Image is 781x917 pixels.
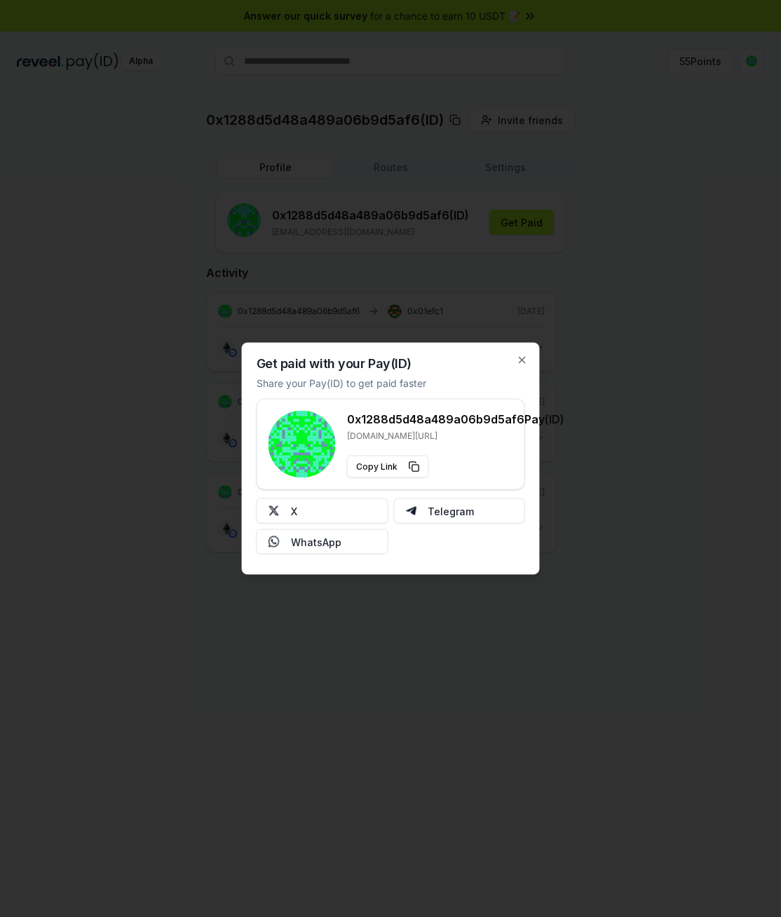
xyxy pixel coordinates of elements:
button: Copy Link [347,456,429,478]
p: [DOMAIN_NAME][URL] [347,430,564,442]
img: Telegram [405,505,416,517]
p: Share your Pay(ID) to get paid faster [257,376,426,390]
img: X [269,505,280,517]
h3: 0x1288d5d48a489a06b9d5af6 Pay(ID) [347,411,564,428]
button: Telegram [393,498,525,524]
button: X [257,498,388,524]
h2: Get paid with your Pay(ID) [257,358,412,370]
img: Whatsapp [269,536,280,548]
button: WhatsApp [257,529,388,555]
